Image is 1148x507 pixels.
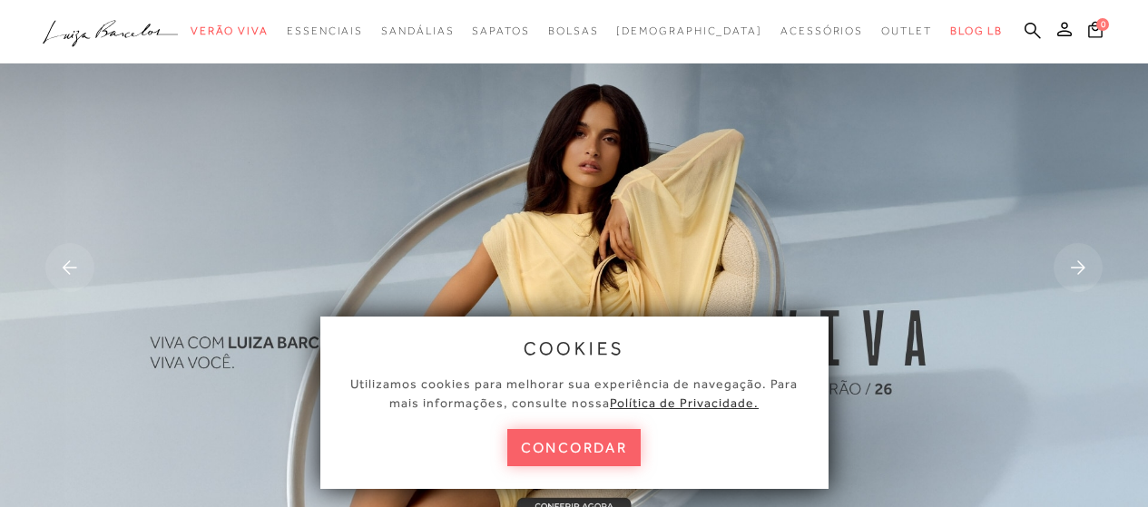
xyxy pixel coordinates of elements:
[616,15,762,48] a: noSubCategoriesText
[287,15,363,48] a: noSubCategoriesText
[616,24,762,37] span: [DEMOGRAPHIC_DATA]
[524,338,625,358] span: cookies
[472,15,529,48] a: noSubCategoriesText
[1083,20,1108,44] button: 0
[381,24,454,37] span: Sandálias
[610,395,759,410] a: Política de Privacidade.
[780,15,863,48] a: noSubCategoriesText
[472,24,529,37] span: Sapatos
[950,15,1003,48] a: BLOG LB
[950,24,1003,37] span: BLOG LB
[1096,18,1109,31] span: 0
[381,15,454,48] a: noSubCategoriesText
[507,429,642,466] button: concordar
[287,24,363,37] span: Essenciais
[191,15,269,48] a: noSubCategoriesText
[548,15,599,48] a: noSubCategoriesText
[191,24,269,37] span: Verão Viva
[780,24,863,37] span: Acessórios
[350,376,798,410] span: Utilizamos cookies para melhorar sua experiência de navegação. Para mais informações, consulte nossa
[548,24,599,37] span: Bolsas
[881,15,932,48] a: noSubCategoriesText
[881,24,932,37] span: Outlet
